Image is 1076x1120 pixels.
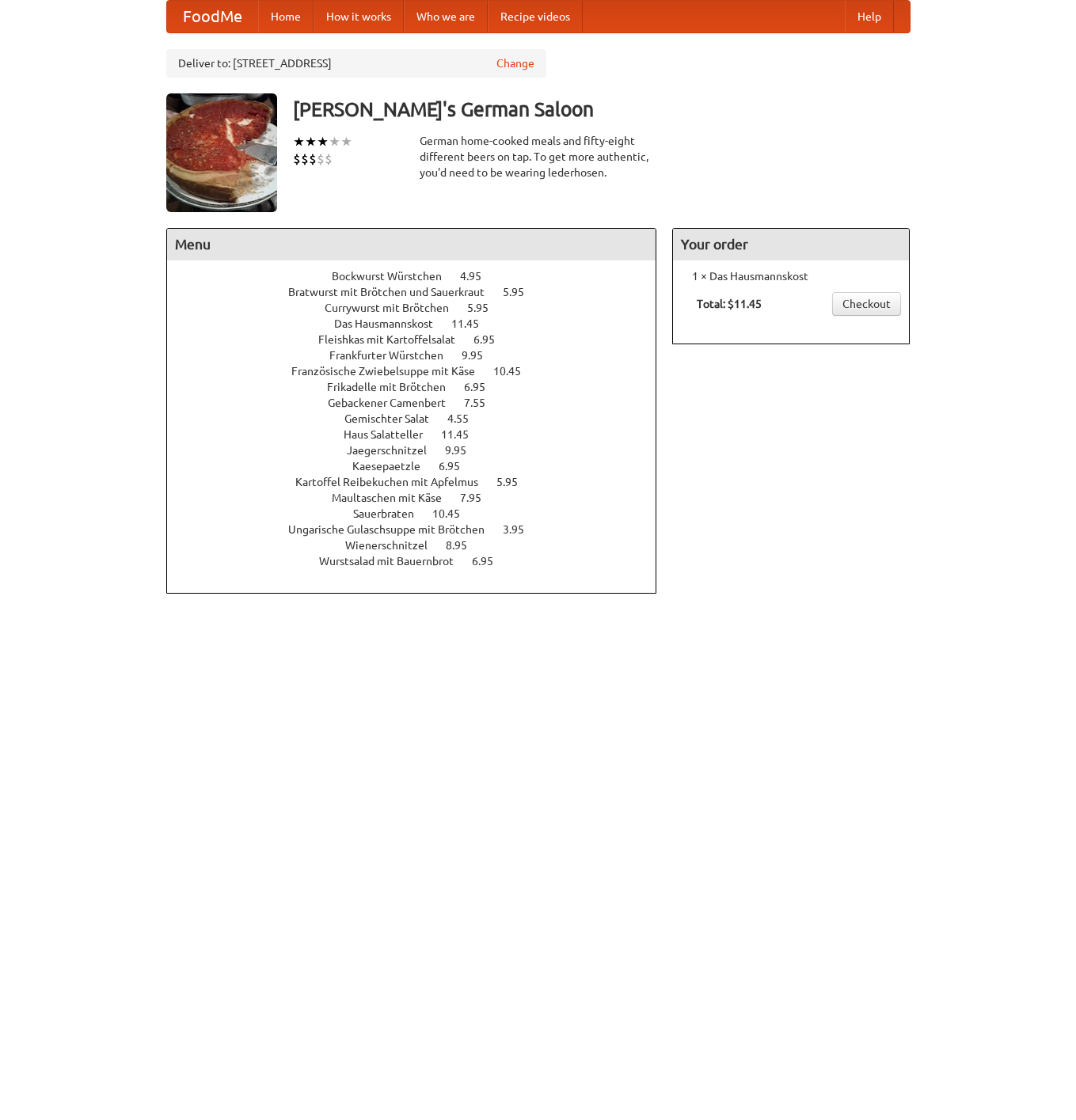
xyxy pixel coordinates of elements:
span: 6.95 [473,333,511,346]
a: Home [258,1,314,32]
span: Kaesepaetzle [352,460,436,473]
li: ★ [293,133,305,150]
li: ★ [317,133,329,150]
span: 4.55 [447,412,485,425]
a: Currywurst mit Brötchen 5.95 [325,302,518,314]
li: ★ [329,133,340,150]
span: 6.95 [439,460,476,473]
li: $ [301,150,309,168]
span: 11.45 [441,428,485,441]
li: ★ [305,133,317,150]
a: Das Hausmannskost 11.45 [334,317,508,330]
div: German home-cooked meals and fifty-eight different beers on tap. To get more authentic, you'd nee... [420,133,657,180]
div: Deliver to: [STREET_ADDRESS] [166,49,546,78]
span: 9.95 [445,444,482,457]
span: Maultaschen mit Käse [332,492,458,504]
a: Französische Zwiebelsuppe mit Käse 10.45 [291,365,550,378]
span: 6.95 [464,381,501,393]
span: Sauerbraten [353,507,430,520]
a: Recipe videos [488,1,583,32]
li: $ [317,150,325,168]
span: 3.95 [503,523,540,536]
li: ★ [340,133,352,150]
b: Total: $11.45 [697,298,762,310]
a: Frankfurter Würstchen 9.95 [329,349,512,362]
a: Kaesepaetzle 6.95 [352,460,489,473]
a: Bockwurst Würstchen 4.95 [332,270,511,283]
a: Haus Salatteller 11.45 [344,428,498,441]
span: 5.95 [467,302,504,314]
span: Gemischter Salat [344,412,445,425]
span: Gebackener Camenbert [328,397,462,409]
span: 7.55 [464,397,501,409]
span: Frankfurter Würstchen [329,349,459,362]
a: Fleishkas mit Kartoffelsalat 6.95 [318,333,524,346]
h4: Your order [673,229,909,260]
a: Gemischter Salat 4.55 [344,412,498,425]
span: 5.95 [496,476,534,488]
span: 10.45 [493,365,537,378]
span: Kartoffel Reibekuchen mit Apfelmus [295,476,494,488]
a: Help [845,1,894,32]
h3: [PERSON_NAME]'s German Saloon [293,93,911,125]
li: $ [325,150,333,168]
a: Frikadelle mit Brötchen 6.95 [327,381,515,393]
span: 5.95 [503,286,540,298]
a: Bratwurst mit Brötchen und Sauerkraut 5.95 [288,286,553,298]
li: $ [309,150,317,168]
a: Sauerbraten 10.45 [353,507,489,520]
img: angular.jpg [166,93,277,212]
span: 11.45 [451,317,495,330]
a: Jaegerschnitzel 9.95 [347,444,496,457]
a: Wurstsalad mit Bauernbrot 6.95 [319,555,523,568]
a: How it works [314,1,404,32]
span: Ungarische Gulaschsuppe mit Brötchen [288,523,500,536]
span: Frikadelle mit Brötchen [327,381,462,393]
span: Bockwurst Würstchen [332,270,458,283]
a: FoodMe [167,1,258,32]
span: Wurstsalad mit Bauernbrot [319,555,470,568]
a: Kartoffel Reibekuchen mit Apfelmus 5.95 [295,476,547,488]
h4: Menu [167,229,656,260]
a: Maultaschen mit Käse 7.95 [332,492,511,504]
span: 9.95 [462,349,499,362]
a: Gebackener Camenbert 7.55 [328,397,515,409]
li: $ [293,150,301,168]
li: 1 × Das Hausmannskost [681,268,901,284]
a: Wienerschnitzel 8.95 [345,539,496,552]
a: Change [496,55,534,71]
span: Französische Zwiebelsuppe mit Käse [291,365,491,378]
a: Checkout [832,292,901,316]
span: Bratwurst mit Brötchen und Sauerkraut [288,286,500,298]
span: 10.45 [432,507,476,520]
span: 6.95 [472,555,509,568]
span: 4.95 [460,270,497,283]
span: 7.95 [460,492,497,504]
span: 8.95 [446,539,483,552]
span: Haus Salatteller [344,428,439,441]
span: Wienerschnitzel [345,539,443,552]
span: Das Hausmannskost [334,317,449,330]
a: Who we are [404,1,488,32]
span: Currywurst mit Brötchen [325,302,465,314]
span: Fleishkas mit Kartoffelsalat [318,333,471,346]
span: Jaegerschnitzel [347,444,443,457]
a: Ungarische Gulaschsuppe mit Brötchen 3.95 [288,523,553,536]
